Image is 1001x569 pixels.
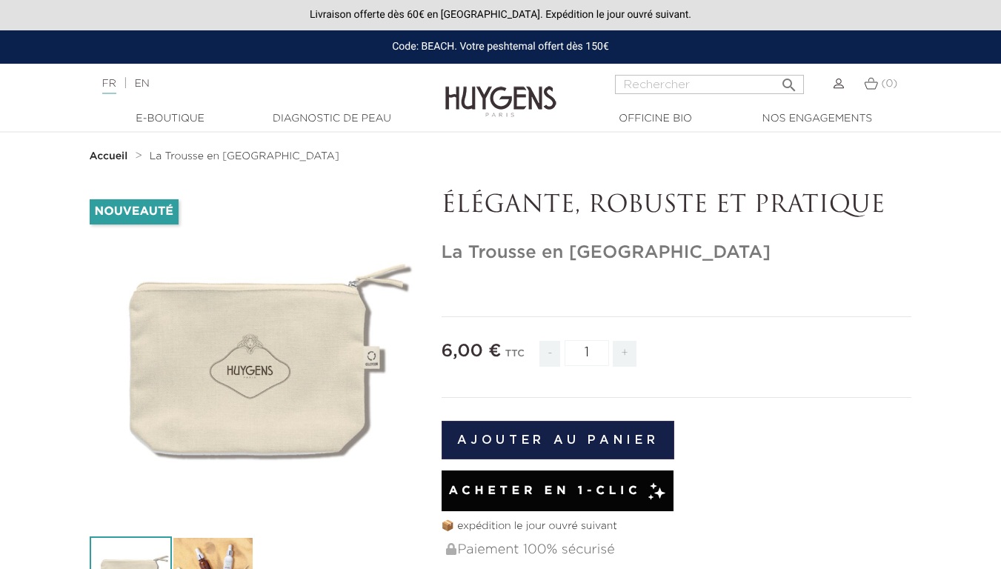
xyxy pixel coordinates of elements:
[102,79,116,94] a: FR
[446,543,456,555] img: Paiement 100% sécurisé
[881,79,897,89] span: (0)
[442,421,675,459] button: Ajouter au panier
[442,242,912,264] h1: La Trousse en [GEOGRAPHIC_DATA]
[90,199,179,224] li: Nouveauté
[776,70,802,90] button: 
[90,151,128,162] strong: Accueil
[150,151,339,162] span: La Trousse en [GEOGRAPHIC_DATA]
[539,341,560,367] span: -
[150,150,339,162] a: La Trousse en [GEOGRAPHIC_DATA]
[95,75,406,93] div: |
[505,338,525,378] div: TTC
[615,75,804,94] input: Rechercher
[134,79,149,89] a: EN
[613,341,636,367] span: +
[445,534,912,566] div: Paiement 100% sécurisé
[90,150,131,162] a: Accueil
[780,72,798,90] i: 
[445,62,556,119] img: Huygens
[442,519,912,534] p: 📦 expédition le jour ouvré suivant
[743,111,891,127] a: Nos engagements
[96,111,245,127] a: E-Boutique
[565,340,609,366] input: Quantité
[582,111,730,127] a: Officine Bio
[258,111,406,127] a: Diagnostic de peau
[442,192,912,220] p: ÉLÉGANTE, ROBUSTE ET PRATIQUE
[442,342,502,360] span: 6,00 €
